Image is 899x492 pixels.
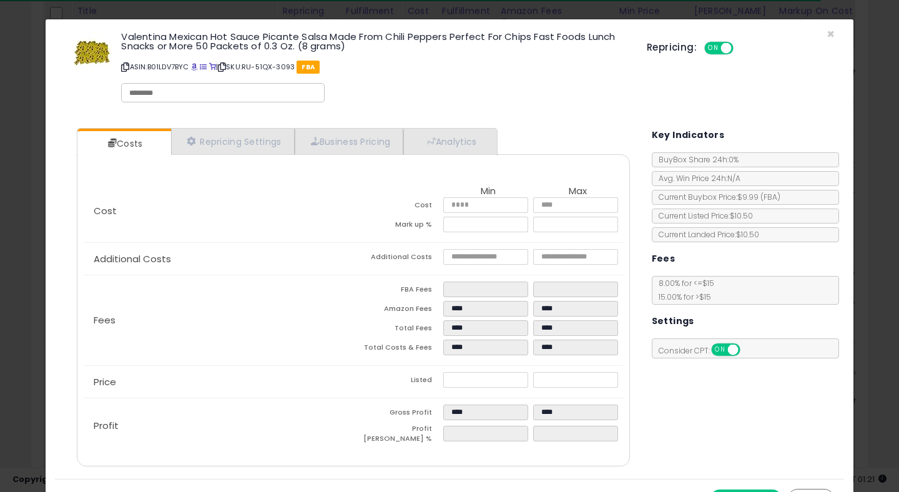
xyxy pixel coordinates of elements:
[353,197,443,217] td: Cost
[171,129,295,154] a: Repricing Settings
[84,377,353,387] p: Price
[84,206,353,216] p: Cost
[652,229,759,240] span: Current Landed Price: $10.50
[353,372,443,391] td: Listed
[353,301,443,320] td: Amazon Fees
[652,292,711,302] span: 15.00 % for > $15
[84,254,353,264] p: Additional Costs
[760,192,780,202] span: ( FBA )
[121,32,628,51] h3: Valentina Mexican Hot Sauce Picante Salsa Made From Chili Peppers Perfect For Chips Fast Foods Lu...
[827,25,835,43] span: ×
[647,42,697,52] h5: Repricing:
[84,315,353,325] p: Fees
[191,62,198,72] a: BuyBox page
[738,345,758,355] span: OFF
[353,249,443,268] td: Additional Costs
[353,320,443,340] td: Total Fees
[652,173,740,184] span: Avg. Win Price 24h: N/A
[77,131,170,156] a: Costs
[652,278,714,302] span: 8.00 % for <= $15
[652,251,675,267] h5: Fees
[353,405,443,424] td: Gross Profit
[533,186,623,197] th: Max
[353,424,443,447] td: Profit [PERSON_NAME] %
[353,282,443,301] td: FBA Fees
[84,421,353,431] p: Profit
[353,217,443,236] td: Mark up %
[297,61,320,74] span: FBA
[712,345,728,355] span: ON
[353,340,443,359] td: Total Costs & Fees
[652,192,780,202] span: Current Buybox Price:
[652,313,694,329] h5: Settings
[200,62,207,72] a: All offer listings
[209,62,216,72] a: Your listing only
[737,192,780,202] span: $9.99
[652,345,757,356] span: Consider CPT:
[443,186,533,197] th: Min
[74,32,111,69] img: 515NMSu7unL._SL60_.jpg
[121,57,628,77] p: ASIN: B01LDV7BYC | SKU: RU-51QX-3093
[705,43,721,54] span: ON
[652,154,739,165] span: BuyBox Share 24h: 0%
[652,127,725,143] h5: Key Indicators
[403,129,496,154] a: Analytics
[652,210,753,221] span: Current Listed Price: $10.50
[295,129,404,154] a: Business Pricing
[732,43,752,54] span: OFF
